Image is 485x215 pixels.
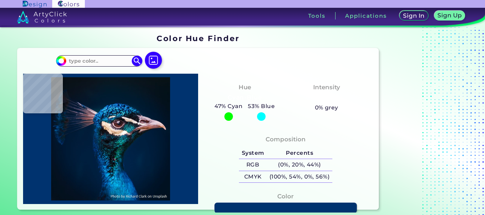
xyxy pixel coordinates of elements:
a: Sign In [401,11,427,20]
img: icon search [132,56,142,66]
h4: Intensity [313,82,340,92]
h5: CMYK [239,171,267,183]
h5: Percents [267,147,332,159]
h3: Tools [308,13,326,18]
img: icon picture [145,52,162,69]
h5: System [239,147,267,159]
h3: Applications [345,13,387,18]
img: ArtyClick Design logo [23,1,47,7]
h5: Sign In [404,13,424,18]
h3: Cyan-Blue [225,94,265,102]
h5: RGB [239,159,267,171]
h4: Color [277,191,294,202]
h5: 47% Cyan [212,102,245,111]
h5: 53% Blue [245,102,278,111]
h5: Sign Up [439,13,461,18]
h5: (0%, 20%, 44%) [267,159,332,171]
h4: Hue [239,82,251,92]
h5: 0% grey [315,103,338,112]
h4: Composition [266,134,306,145]
img: img_pavlin.jpg [27,77,195,200]
input: type color.. [66,56,132,66]
h1: Color Hue Finder [157,33,239,44]
a: Sign Up [436,11,464,20]
h5: (100%, 54%, 0%, 56%) [267,171,332,183]
img: logo_artyclick_colors_white.svg [17,11,67,23]
h3: Vibrant [311,94,342,102]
